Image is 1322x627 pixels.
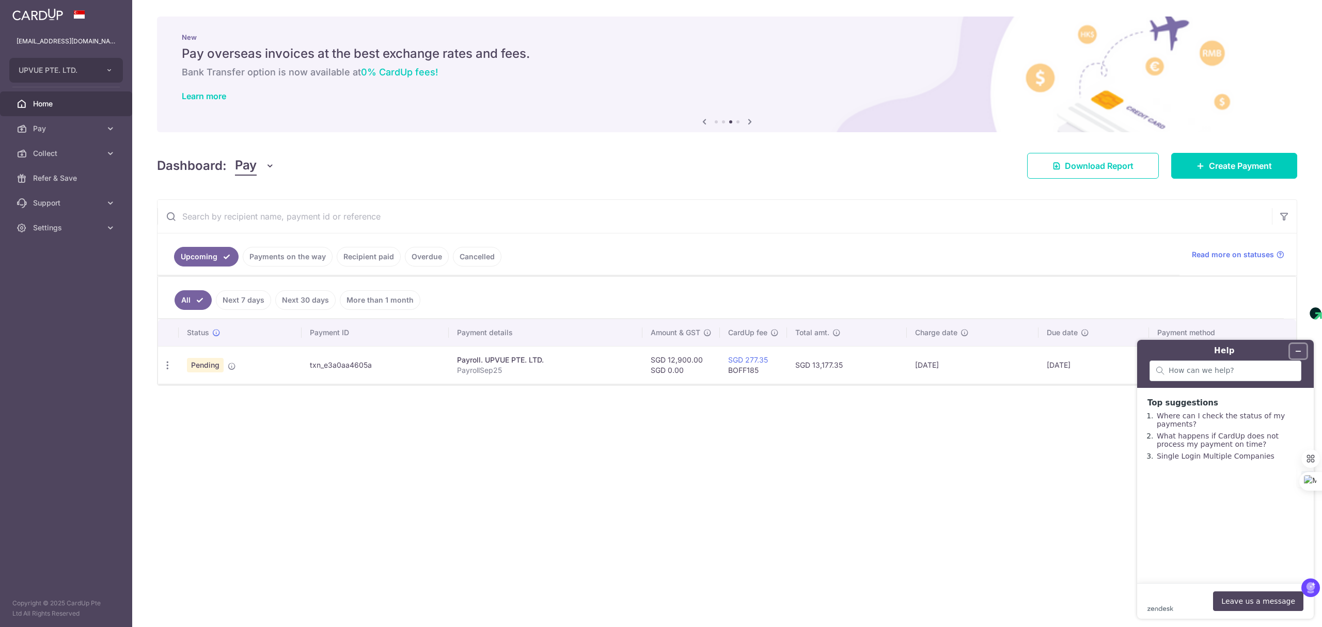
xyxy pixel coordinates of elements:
iframe: Find more information here [1129,332,1322,627]
td: BOFF185 [720,346,787,384]
td: txn_e3a0aa4605a [302,346,449,384]
span: Home [33,99,101,109]
td: SGD 13,177.35 [787,346,907,384]
span: Help [23,7,44,17]
a: Learn more [182,91,226,101]
span: Pay [235,156,257,176]
span: UPVUE PTE. LTD. [19,65,95,75]
a: All [175,290,212,310]
button: Pay [235,156,275,176]
span: CardUp fee [728,327,767,338]
a: Download Report [1027,153,1159,179]
span: Settings [33,223,101,233]
td: [DATE] [1038,346,1149,384]
td: [DATE] [907,346,1038,384]
a: Create Payment [1171,153,1297,179]
h6: Bank Transfer option is now available at [182,66,1272,79]
div: Payroll. UPVUE PTE. LTD. [457,355,634,365]
h5: Pay overseas invoices at the best exchange rates and fees. [182,45,1272,62]
span: Support [33,198,101,208]
a: Upcoming [174,247,239,267]
span: Create Payment [1209,160,1272,172]
p: New [182,33,1272,41]
span: Refer & Save [33,173,101,183]
img: CardUp [12,8,63,21]
p: PayrollSep25 [457,365,634,375]
th: Payment method [1149,319,1296,346]
span: Collect [33,148,101,159]
span: Pay [33,123,101,134]
a: Overdue [405,247,449,267]
th: Payment details [449,319,642,346]
span: Download Report [1065,160,1134,172]
span: Status [187,327,209,338]
td: SGD 12,900.00 SGD 0.00 [642,346,720,384]
a: Cancelled [453,247,501,267]
input: Search by recipient name, payment id or reference [158,200,1272,233]
span: Pending [187,358,224,372]
a: SGD 277.35 [728,355,768,364]
img: International Invoice Banner [157,17,1297,132]
span: Total amt. [795,327,829,338]
span: Due date [1047,327,1078,338]
span: 0% CardUp fees! [361,67,438,77]
a: Read more on statuses [1192,249,1284,260]
button: UPVUE PTE. LTD. [9,58,123,83]
a: More than 1 month [340,290,420,310]
h4: Dashboard: [157,156,227,175]
a: Next 7 days [216,290,271,310]
span: Amount & GST [651,327,700,338]
a: Payments on the way [243,247,333,267]
p: [EMAIL_ADDRESS][DOMAIN_NAME] [17,36,116,46]
span: Charge date [915,327,957,338]
a: Recipient paid [337,247,401,267]
a: Next 30 days [275,290,336,310]
th: Payment ID [302,319,449,346]
span: Read more on statuses [1192,249,1274,260]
